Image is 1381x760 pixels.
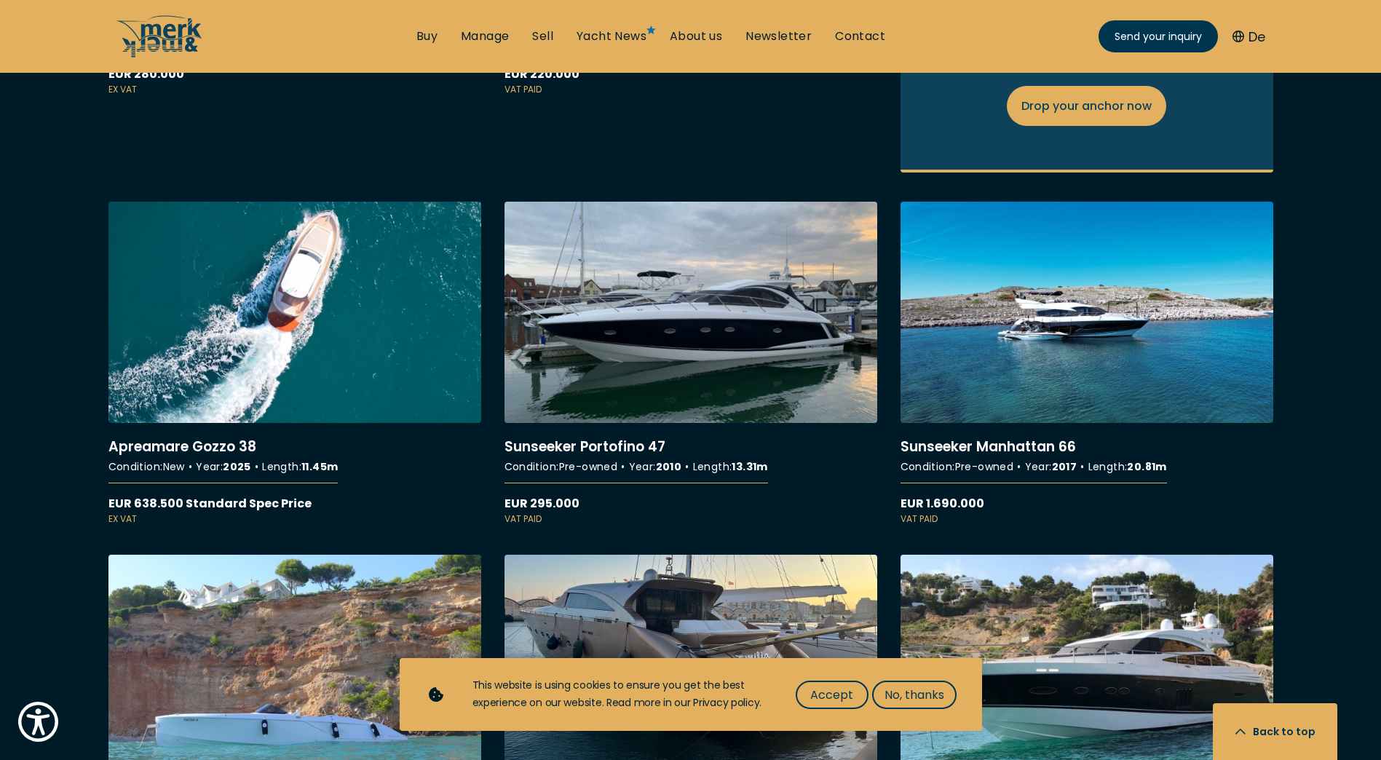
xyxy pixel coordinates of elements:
a: Buy [416,28,438,44]
a: Newsletter [745,28,812,44]
span: Drop your anchor now [1021,97,1152,115]
button: No, thanks [872,681,957,709]
a: Manage [461,28,509,44]
button: Accept [796,681,868,709]
span: Accept [810,686,853,704]
a: Send your inquiry [1099,20,1218,52]
a: Sell [532,28,553,44]
button: De [1232,27,1265,47]
button: Show Accessibility Preferences [15,698,62,745]
button: Back to top [1213,703,1337,760]
span: No, thanks [885,686,944,704]
a: Privacy policy [693,695,759,710]
a: / [116,46,203,63]
span: Send your inquiry [1115,29,1202,44]
a: About us [670,28,722,44]
div: This website is using cookies to ensure you get the best experience on our website. Read more in ... [472,677,767,712]
a: More details aboutSunseeker Manhattan 66 [901,202,1273,526]
a: More details aboutSunseeker Portofino 47 [504,202,877,526]
a: More details aboutApreamare Gozzo 38 [108,202,481,526]
a: Contact [835,28,885,44]
a: Drop your anchor now [1007,86,1166,126]
a: Yacht News [577,28,646,44]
